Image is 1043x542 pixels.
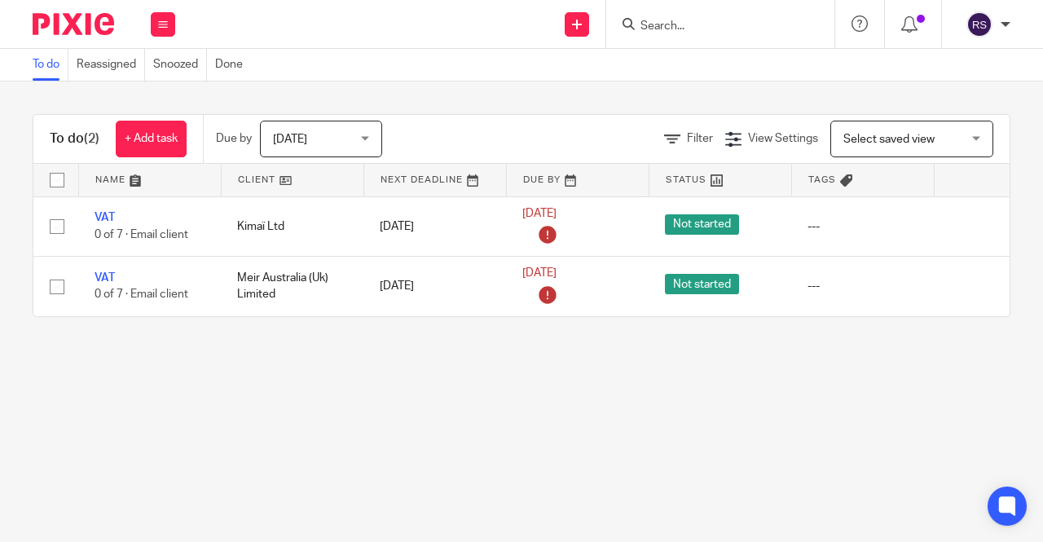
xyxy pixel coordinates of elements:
[95,212,115,223] a: VAT
[665,274,739,294] span: Not started
[216,130,252,147] p: Due by
[363,257,506,316] td: [DATE]
[116,121,187,157] a: + Add task
[50,130,99,148] h1: To do
[522,208,557,219] span: [DATE]
[221,257,363,316] td: Meir Australia (Uk) Limited
[522,267,557,279] span: [DATE]
[153,49,207,81] a: Snoozed
[33,49,68,81] a: To do
[95,272,115,284] a: VAT
[843,134,935,145] span: Select saved view
[77,49,145,81] a: Reassigned
[687,133,713,144] span: Filter
[748,133,818,144] span: View Settings
[639,20,786,34] input: Search
[84,132,99,145] span: (2)
[966,11,992,37] img: svg%3E
[665,214,739,235] span: Not started
[808,175,836,184] span: Tags
[808,278,918,294] div: ---
[808,218,918,235] div: ---
[221,196,363,257] td: Kimaï Ltd
[273,134,307,145] span: [DATE]
[363,196,506,257] td: [DATE]
[33,13,114,35] img: Pixie
[95,289,188,301] span: 0 of 7 · Email client
[215,49,251,81] a: Done
[95,229,188,240] span: 0 of 7 · Email client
